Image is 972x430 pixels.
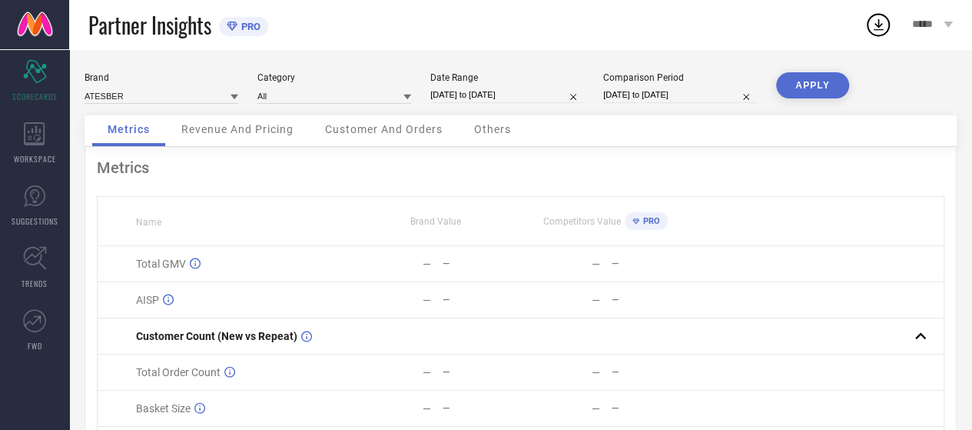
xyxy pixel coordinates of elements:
[430,87,584,103] input: Select date range
[85,72,238,83] div: Brand
[237,21,260,32] span: PRO
[12,215,58,227] span: SUGGESTIONS
[612,367,689,378] div: —
[443,403,520,414] div: —
[257,72,411,83] div: Category
[88,9,211,41] span: Partner Insights
[423,402,431,415] div: —
[136,366,221,378] span: Total Order Count
[603,87,757,103] input: Select comparison period
[430,72,584,83] div: Date Range
[108,123,150,135] span: Metrics
[22,278,48,289] span: TRENDS
[423,294,431,306] div: —
[639,216,660,226] span: PRO
[443,295,520,305] div: —
[423,366,431,378] div: —
[592,258,600,270] div: —
[181,123,294,135] span: Revenue And Pricing
[776,72,849,98] button: APPLY
[543,216,621,227] span: Competitors Value
[592,366,600,378] div: —
[136,330,297,342] span: Customer Count (New vs Repeat)
[603,72,757,83] div: Comparison Period
[136,217,161,228] span: Name
[325,123,443,135] span: Customer And Orders
[443,258,520,269] div: —
[592,294,600,306] div: —
[12,91,58,102] span: SCORECARDS
[864,11,892,38] div: Open download list
[136,294,159,306] span: AISP
[136,402,191,415] span: Basket Size
[14,153,56,165] span: WORKSPACE
[612,258,689,269] div: —
[410,216,461,227] span: Brand Value
[443,367,520,378] div: —
[612,403,689,414] div: —
[612,295,689,305] div: —
[592,402,600,415] div: —
[97,158,944,177] div: Metrics
[474,123,511,135] span: Others
[136,258,186,270] span: Total GMV
[28,340,42,352] span: FWD
[423,258,431,270] div: —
